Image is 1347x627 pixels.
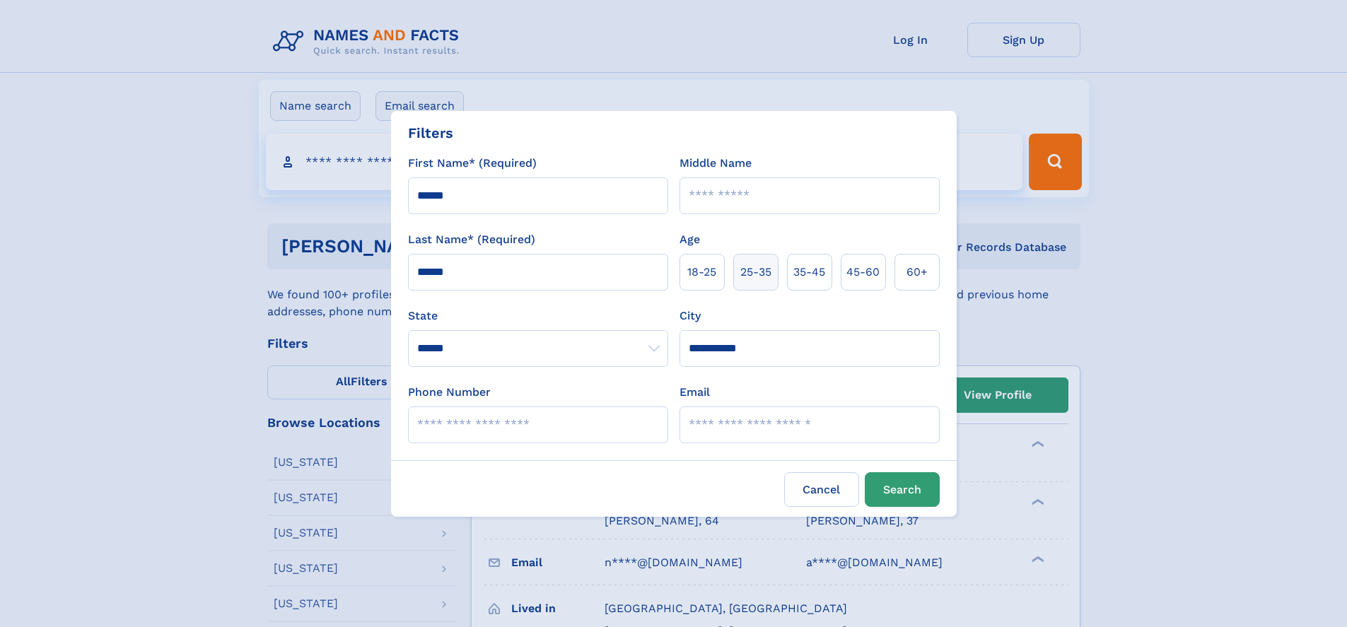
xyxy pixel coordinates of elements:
label: Phone Number [408,384,491,401]
label: Email [680,384,710,401]
span: 18‑25 [687,264,716,281]
label: Last Name* (Required) [408,231,535,248]
label: Cancel [784,472,859,507]
span: 60+ [906,264,928,281]
span: 45‑60 [846,264,880,281]
button: Search [865,472,940,507]
label: Age [680,231,700,248]
span: 35‑45 [793,264,825,281]
label: City [680,307,701,324]
label: First Name* (Required) [408,155,537,172]
label: State [408,307,668,324]
label: Middle Name [680,155,752,172]
span: 25‑35 [740,264,771,281]
div: Filters [408,122,453,143]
